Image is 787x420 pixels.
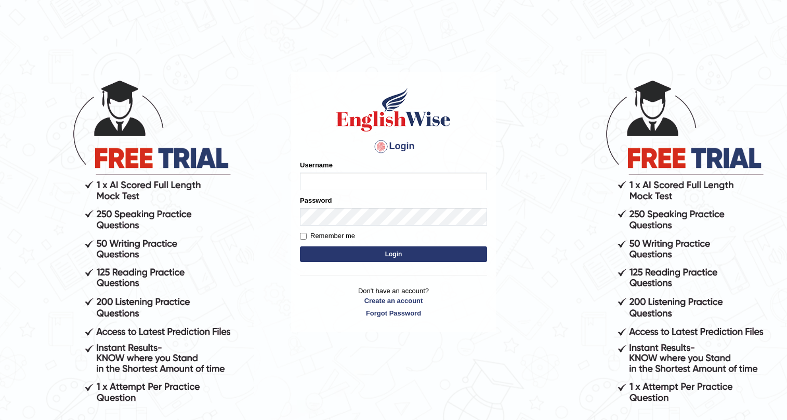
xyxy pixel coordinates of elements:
[300,233,307,240] input: Remember me
[300,160,333,170] label: Username
[300,138,487,155] h4: Login
[334,86,453,133] img: Logo of English Wise sign in for intelligent practice with AI
[300,296,487,306] a: Create an account
[300,308,487,318] a: Forgot Password
[300,231,355,241] label: Remember me
[300,195,332,205] label: Password
[300,246,487,262] button: Login
[300,286,487,318] p: Don't have an account?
